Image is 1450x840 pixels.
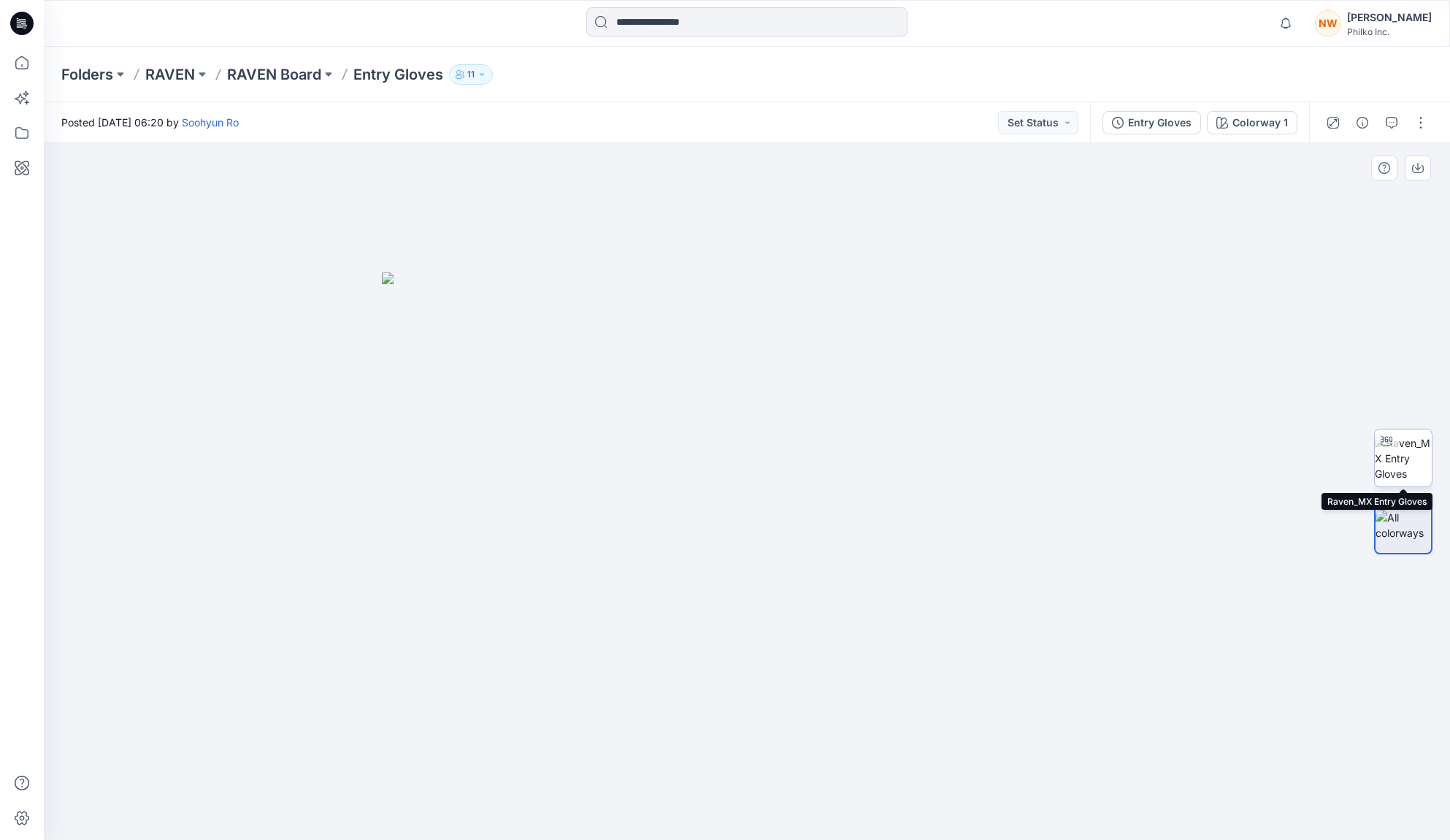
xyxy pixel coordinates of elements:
button: Colorway 1 [1207,111,1297,134]
button: Details [1351,111,1374,134]
button: Entry Gloves [1102,111,1201,134]
div: Colorway 1 [1232,115,1288,131]
p: Entry Gloves [353,64,443,85]
a: Folders [61,64,113,85]
img: Raven_MX Entry Gloves [1375,435,1432,481]
a: RAVEN [145,64,195,85]
span: Posted [DATE] 06:20 by [61,115,239,130]
img: eyJhbGciOiJIUzI1NiIsImtpZCI6IjAiLCJzbHQiOiJzZXMiLCJ0eXAiOiJKV1QifQ.eyJkYXRhIjp7InR5cGUiOiJzdG9yYW... [382,272,1112,840]
div: Philko Inc. [1347,26,1432,37]
p: 11 [467,66,475,83]
div: NW [1315,10,1341,37]
img: All colorways [1376,510,1431,541]
a: Soohyun Ro [182,116,239,129]
a: RAVEN Board [227,64,321,85]
div: Entry Gloves [1128,115,1192,131]
div: [PERSON_NAME] [1347,9,1432,26]
button: 11 [449,64,493,85]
